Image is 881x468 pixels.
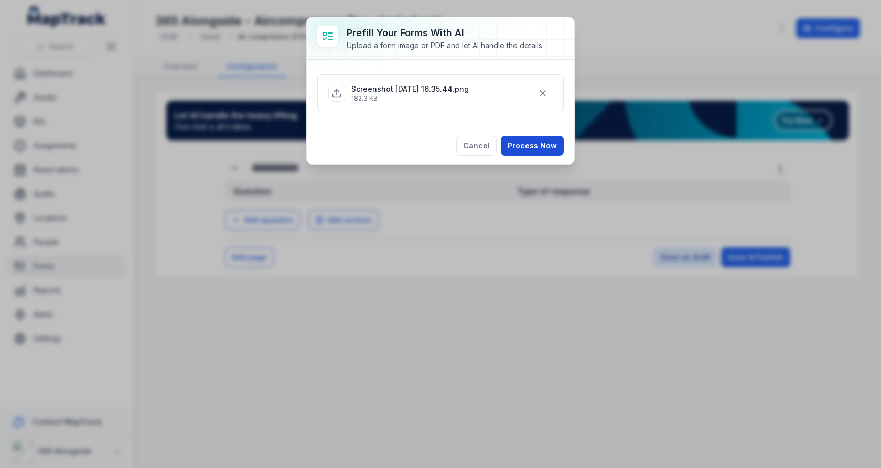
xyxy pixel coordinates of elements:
div: Upload a form image or PDF and let AI handle the details. [347,40,544,51]
button: Process Now [501,136,564,156]
p: 182.3 KB [351,94,469,103]
button: Cancel [456,136,497,156]
h3: Prefill Your Forms with AI [347,26,544,40]
p: Screenshot [DATE] 16.35.44.png [351,84,469,94]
